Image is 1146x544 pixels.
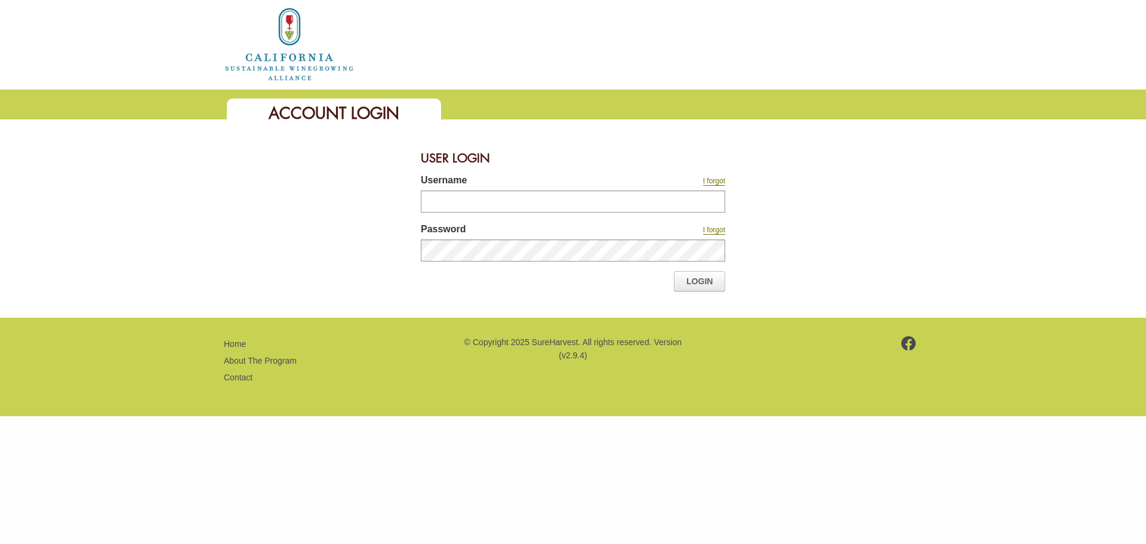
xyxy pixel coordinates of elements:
[224,339,246,349] a: Home
[224,38,355,48] a: Home
[703,226,725,235] a: I forgot
[421,222,618,239] label: Password
[224,6,355,82] img: logo_cswa2x.png
[224,356,297,365] a: About The Program
[421,143,725,173] div: User Login
[674,271,725,291] a: Login
[269,103,399,124] span: Account Login
[463,336,683,362] p: © Copyright 2025 SureHarvest. All rights reserved. Version (v2.9.4)
[224,373,252,382] a: Contact
[703,177,725,186] a: I forgot
[901,336,916,351] img: footer-facebook.png
[421,173,618,190] label: Username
